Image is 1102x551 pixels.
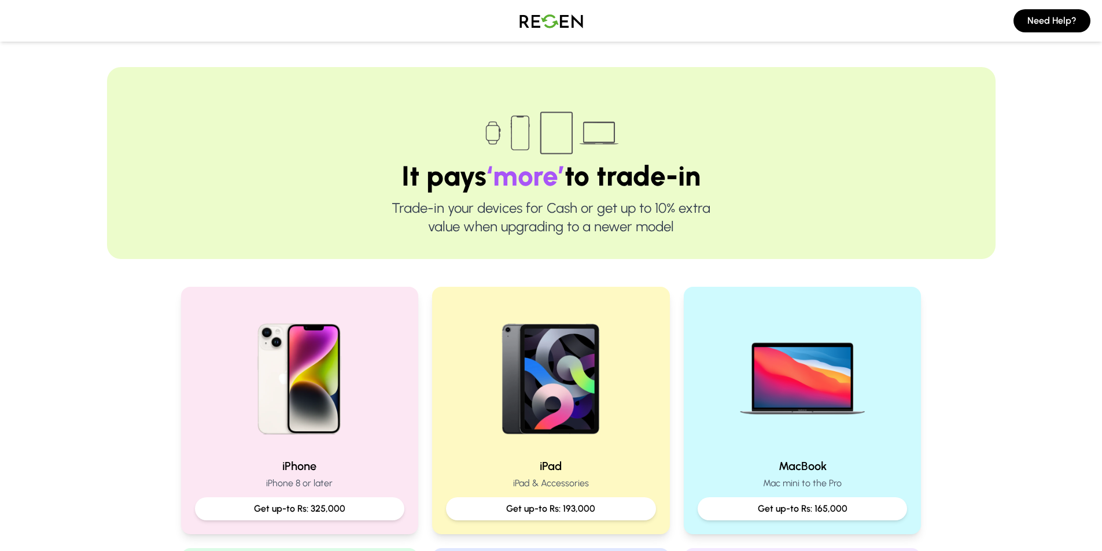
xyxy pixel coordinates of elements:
p: iPad & Accessories [446,476,656,490]
p: Trade-in your devices for Cash or get up to 10% extra value when upgrading to a newer model [144,199,959,236]
p: iPhone 8 or later [195,476,405,490]
p: Get up-to Rs: 165,000 [707,502,898,516]
p: Mac mini to the Pro [698,476,908,490]
h2: iPhone [195,458,405,474]
button: Need Help? [1013,9,1090,32]
p: Get up-to Rs: 193,000 [455,502,647,516]
img: Trade-in devices [479,104,624,162]
span: ‘more’ [486,159,565,193]
h2: iPad [446,458,656,474]
img: iPad [477,301,625,449]
img: Logo [511,5,592,37]
img: iPhone [226,301,374,449]
h2: MacBook [698,458,908,474]
p: Get up-to Rs: 325,000 [204,502,396,516]
h1: It pays to trade-in [144,162,959,190]
img: MacBook [728,301,876,449]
